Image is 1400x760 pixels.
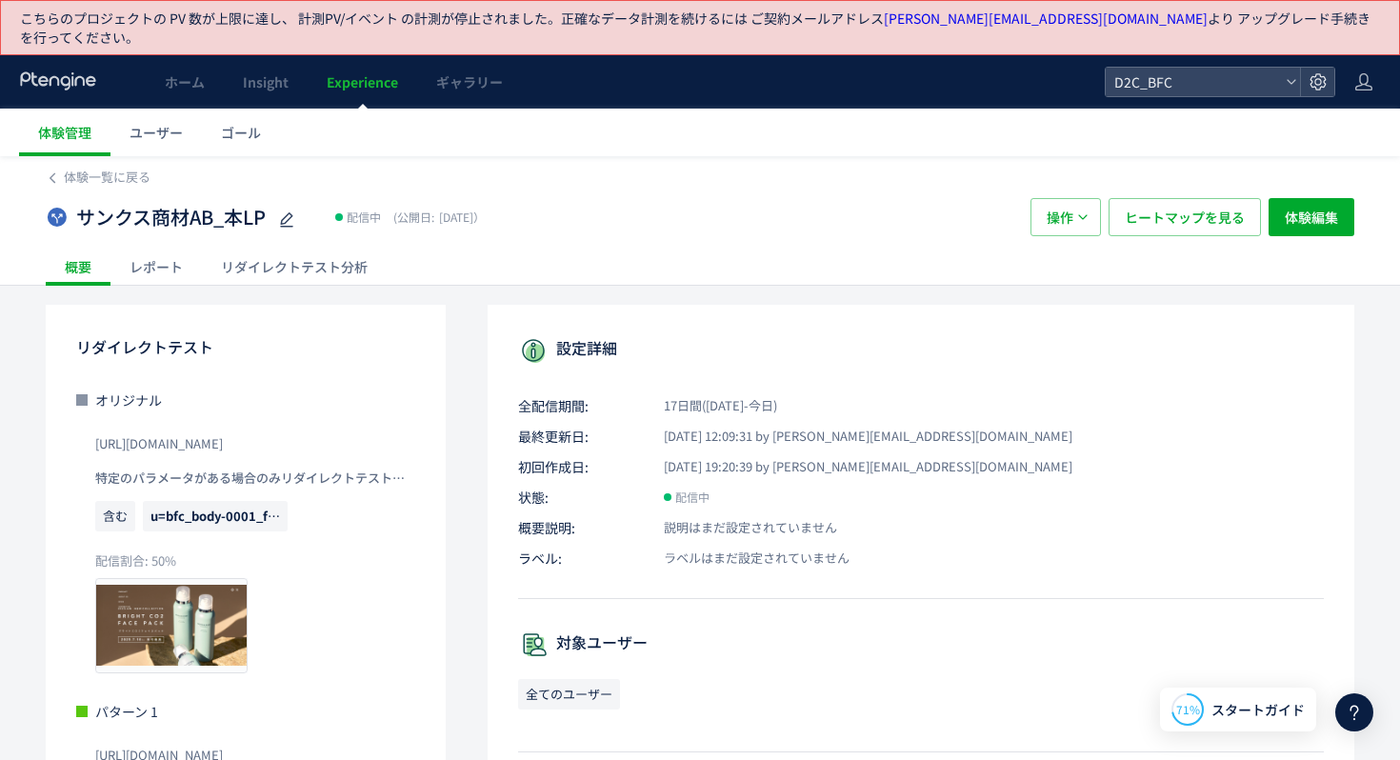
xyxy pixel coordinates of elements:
[518,427,642,446] span: 最終更新日:
[95,429,223,459] span: https://store.borderfree-official.com/lp
[130,123,183,142] span: ユーザー
[165,72,205,91] span: ホーム
[46,248,110,286] div: 概要
[1269,198,1354,236] button: 体験編集
[642,397,777,415] span: 17日間([DATE]-今日)
[1176,701,1200,717] span: 71%
[642,550,850,568] span: ラベルはまだ設定されていません
[393,209,434,225] span: (公開日:
[1285,198,1338,236] span: 体験編集
[389,209,485,225] span: [DATE]）
[518,335,1324,366] p: 設定詳細
[518,549,642,568] span: ラベル:
[95,463,415,493] p: 特定のパラメータがある場合のみリダイレクトテストを実行
[243,72,289,91] span: Insight
[642,458,1072,476] span: [DATE] 19:20:39 by [PERSON_NAME][EMAIL_ADDRESS][DOMAIN_NAME]
[221,123,261,142] span: ゴール
[95,702,158,721] span: パターン 1
[38,123,91,142] span: 体験管理
[1030,198,1101,236] button: 操作
[143,501,288,531] span: u=bfc_body-0001_fb_ad0001_01_nonbo
[110,248,202,286] div: レポート
[518,488,642,507] span: 状態:
[884,9,1208,28] a: [PERSON_NAME][EMAIL_ADDRESS][DOMAIN_NAME]
[202,248,387,286] div: リダイレクトテスト分析
[675,488,710,507] span: 配信中
[95,501,135,531] span: 含む
[20,9,1370,47] span: 正確なデータ計測を続けるには ご契約メールアドレス より アップグレード手続きを行ってください。
[1109,68,1278,96] span: D2C_BFC
[518,457,642,476] span: 初回作成日:
[518,630,1324,660] p: 対象ユーザー
[347,208,381,227] span: 配信中
[1125,198,1245,236] span: ヒートマップを見る
[642,428,1072,446] span: [DATE] 12:09:31 by [PERSON_NAME][EMAIL_ADDRESS][DOMAIN_NAME]
[518,679,620,710] span: 全てのユーザー
[64,168,150,186] span: 体験一覧に戻る
[95,390,162,410] span: オリジナル
[20,9,1380,47] p: こちらのプロジェクトの PV 数が上限に達し、 計測PV/イベント の計測が停止されました。
[76,204,266,231] span: サンクス商材AB_本LP
[327,72,398,91] span: Experience
[518,518,642,537] span: 概要説明:
[1109,198,1261,236] button: ヒートマップを見る
[518,396,642,415] span: 全配信期間:
[1211,700,1305,720] span: スタートガイド
[95,552,415,570] p: 配信割合: 50%
[76,331,415,362] p: リダイレクトテスト
[436,72,503,91] span: ギャラリー
[96,579,247,672] img: 3c736d1b26fb98d04fb3e8876c521d1f1754389281273.jpeg
[150,507,394,525] span: u=bfc_body-0001_fb_ad0001_01_nonbo
[1047,198,1073,236] span: 操作
[642,519,837,537] span: 説明はまだ設定されていません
